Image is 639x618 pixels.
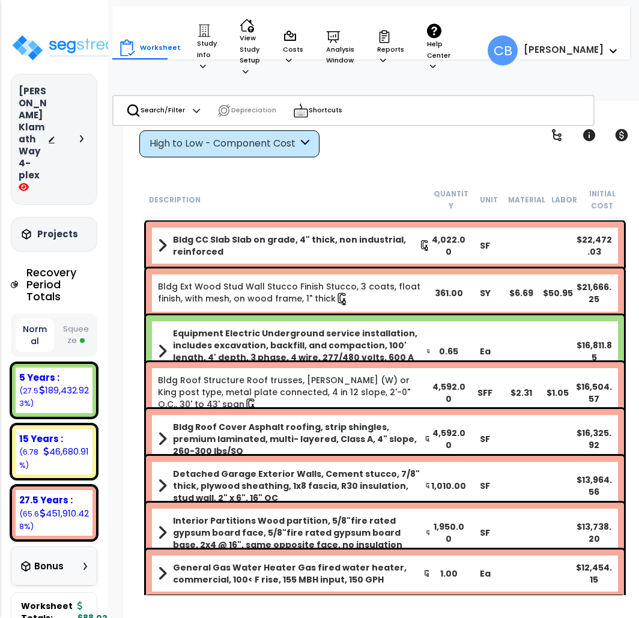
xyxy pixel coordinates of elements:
[158,374,431,411] a: Individual Item
[173,327,426,375] b: Equipment Electric Underground service installation, includes excavation, backfill, and compactio...
[19,371,59,384] b: 5 Years :
[150,137,298,151] div: High to Low - Component Cost
[240,18,260,77] p: View Study Setup
[40,507,89,520] div: 451,910.42
[576,281,613,305] div: $21,666.25
[576,339,613,363] div: $16,811.85
[149,195,201,205] small: Description
[19,509,39,532] small: 65.6823389582562%
[430,427,467,451] div: 4,592.00
[576,427,613,451] div: $16,325.92
[173,562,423,586] b: General Gas Water Heater Gas fired water heater, commercial, 100< F rise, 155 MBH input, 150 GPH
[11,34,133,62] img: logo_pro_r.png
[467,345,503,357] div: Ea
[430,480,467,492] div: 1,010.00
[576,474,613,498] div: $13,964.56
[576,562,613,586] div: $12,454.15
[217,103,276,118] p: Depreciation
[508,195,545,205] small: Material
[430,381,467,405] div: 4,592.00
[283,29,303,66] p: Costs
[467,527,503,539] div: SF
[480,195,498,205] small: Unit
[126,103,185,118] p: Search/Filter
[158,421,431,457] a: Assembly Title
[503,287,540,299] div: $6.69
[286,96,349,125] div: Shortcuts
[19,447,38,470] small: 6.784776844711505%
[39,384,89,396] div: 189,432.92
[576,521,613,545] div: $13,738.20
[430,521,467,545] div: 1,950.00
[430,568,467,580] div: 1.00
[19,432,63,445] b: 15 Years :
[19,85,47,193] h3: [PERSON_NAME] Klamath Way 4-plex
[158,234,431,258] a: Assembly Title
[173,515,426,551] b: Interior Partitions Wood partition, 5/8"fire rated gypsum board face, 5/8"fire rated gypsum board...
[140,42,181,53] p: Worksheet
[43,445,89,458] div: 46,680.91
[488,35,518,65] span: CB
[34,562,64,572] h3: Bonus
[173,234,419,258] b: Bldg CC Slab Slab on grade, 4" thick, non industrial, reinforced
[539,287,576,299] div: $50.95
[16,318,54,352] button: Normal
[173,421,425,457] b: Bldg Roof Cover Asphalt roofing, strip shingles, premium laminated, multi- layered, Class A, 4" s...
[467,433,503,445] div: SF
[576,381,613,405] div: $16,504.57
[210,97,283,124] div: Depreciation
[173,468,425,504] b: Detached Garage Exterior Walls, Cement stucco, 7/8" thick, plywood sheathing, 1x8 fascia, R30 ins...
[19,494,73,506] b: 27.5 Years :
[158,562,431,586] a: Assembly Title
[524,43,604,56] b: [PERSON_NAME]
[158,515,431,551] a: Assembly Title
[434,189,468,211] small: Quantity
[26,267,97,302] h4: Recovery Period Totals
[158,327,431,375] a: Assembly Title
[467,568,503,580] div: Ea
[430,234,467,258] div: 4,022.00
[467,480,503,492] div: SF
[551,195,577,205] small: Labor
[37,228,78,240] h3: Projects
[427,23,450,72] p: Help Center
[19,386,38,408] small: 27.5328841970323%
[467,287,503,299] div: SY
[158,468,431,504] a: Assembly Title
[589,189,616,211] small: Initial Cost
[377,29,404,66] p: Reports
[57,319,95,351] button: Squeeze
[326,29,354,66] p: Analysis Window
[539,387,576,399] div: $1.05
[467,240,503,252] div: SF
[197,23,217,71] p: Study Info
[293,102,342,119] p: Shortcuts
[158,280,431,306] a: Individual Item
[467,387,503,399] div: SFF
[430,345,467,357] div: 0.65
[503,387,540,399] div: $2.31
[430,287,467,299] div: 361.00
[576,234,613,258] div: $22,472.03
